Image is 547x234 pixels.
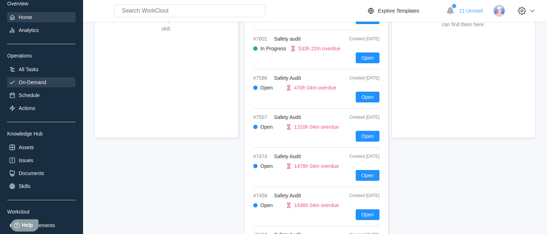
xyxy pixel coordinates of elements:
[7,168,76,178] a: Documents
[260,124,282,130] div: Open
[7,181,76,191] a: Skills
[19,157,33,163] div: Issues
[294,85,336,91] div: 470h 04m overdue
[356,131,379,142] button: Open
[253,153,271,159] span: #7474
[361,55,374,60] span: Open
[274,193,301,198] span: Safety Audit
[7,12,76,22] a: Home
[366,6,442,15] a: Explore Templates
[19,79,46,85] div: On-Demand
[7,142,76,152] a: Assets
[7,90,76,100] a: Schedule
[253,36,271,42] span: #7601
[260,85,282,91] div: Open
[260,202,282,208] div: Open
[356,52,379,63] button: Open
[19,66,38,72] div: All Tasks
[333,115,379,120] div: Created [DATE]
[378,8,419,14] div: Explore Templates
[356,92,379,102] button: Open
[294,124,339,130] div: 1310h 04m overdue
[7,25,76,35] a: Analytics
[7,77,76,87] a: On-Demand
[7,131,76,137] div: Knowledge Hub
[361,212,374,217] span: Open
[298,46,341,51] div: 533h 22m overdue
[274,114,301,120] span: Safety Audit
[7,64,76,74] a: All Tasks
[253,75,271,81] span: #7586
[333,193,379,198] div: Created [DATE]
[19,144,34,150] div: Assets
[294,202,339,208] div: 1646h 04m overdue
[493,5,505,17] img: user-3.png
[19,183,31,189] div: Skills
[361,95,374,100] span: Open
[19,27,39,33] div: Analytics
[356,209,379,220] button: Open
[7,220,76,230] a: Announcements
[333,75,379,81] div: Created [DATE]
[114,4,265,17] input: Search WorkClout
[294,163,339,169] div: 1478h 04m overdue
[260,46,286,51] div: In Progress
[7,155,76,165] a: Issues
[260,163,282,169] div: Open
[7,103,76,113] a: Actions
[459,8,483,14] span: 21 Unread
[7,1,76,6] div: Overview
[274,153,301,159] span: Safety Audit
[7,53,76,59] div: Operations
[7,209,76,215] div: Workclout
[356,170,379,181] button: Open
[361,134,374,139] span: Open
[274,75,301,81] span: Safety Audit
[333,36,379,41] div: Created [DATE]
[19,170,44,176] div: Documents
[274,36,301,42] span: Safety audit
[253,193,271,198] span: #7458
[19,92,40,98] div: Schedule
[19,105,35,111] div: Actions
[253,114,271,120] span: #7507
[19,14,32,20] div: Home
[361,173,374,178] span: Open
[333,154,379,159] div: Created [DATE]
